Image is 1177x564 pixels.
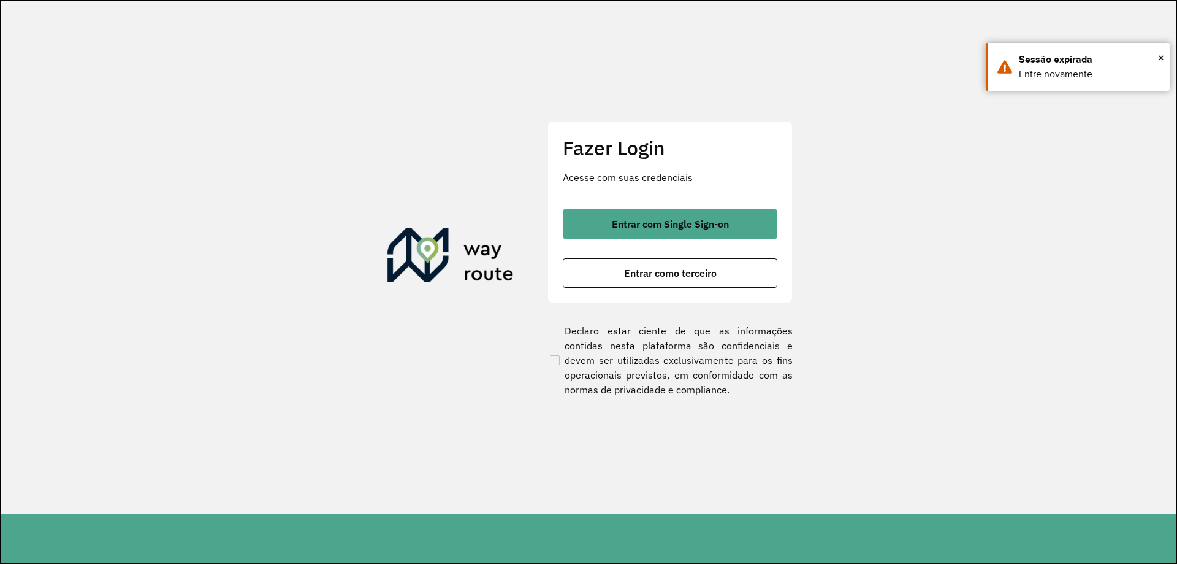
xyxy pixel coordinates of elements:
div: Sessão expirada [1019,52,1160,67]
h2: Fazer Login [563,136,777,160]
div: Entre novamente [1019,67,1160,82]
label: Declaro estar ciente de que as informações contidas nesta plataforma são confidenciais e devem se... [547,323,793,397]
span: Entrar com Single Sign-on [612,219,729,229]
button: Close [1158,48,1164,67]
span: Entrar como terceiro [624,268,717,278]
span: × [1158,48,1164,67]
button: button [563,258,777,288]
img: Roteirizador AmbevTech [387,228,514,287]
button: button [563,209,777,239]
p: Acesse com suas credenciais [563,170,777,185]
